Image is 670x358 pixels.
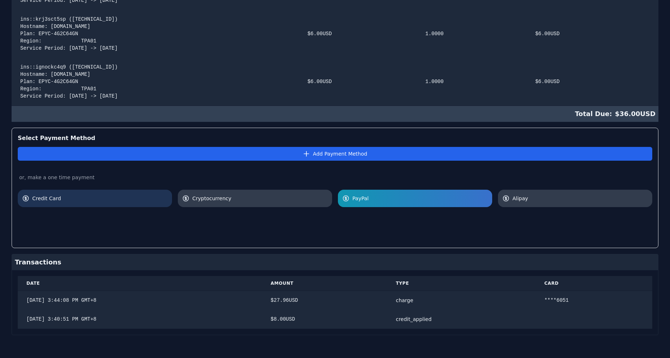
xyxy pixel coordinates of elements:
th: Type [387,276,536,291]
iframe: PayPal [560,214,652,234]
div: Select Payment Method [18,134,652,143]
div: $ 36.00 USD [12,106,658,122]
span: PayPal [352,195,488,202]
th: Date [18,276,262,291]
div: 1.0000 [426,30,518,37]
div: $ 6.00 USD [307,78,408,85]
div: [DATE] 3:40:51 PM GMT+8 [26,316,253,323]
div: $ 8.00 USD [271,316,378,323]
div: [DATE] 3:44:08 PM GMT+8 [26,297,253,304]
button: Add Payment Method [18,147,652,161]
div: Transactions [12,254,658,270]
div: ins::krj3sct5sp ([TECHNICAL_ID]) Hostname: [DOMAIN_NAME] Plan: EPYC-4G2C64GN Region: TPA01 Servic... [20,16,290,52]
div: $ 27.96 USD [271,297,378,304]
div: charge [396,297,527,304]
div: $ 6.00 USD [535,78,650,85]
div: 1.0000 [426,78,518,85]
th: Amount [262,276,387,291]
span: Alipay [512,195,648,202]
span: Cryptocurrency [192,195,328,202]
div: $ 6.00 USD [307,30,408,37]
div: ins::ignockc4q9 ([TECHNICAL_ID]) Hostname: [DOMAIN_NAME] Plan: EPYC-4G2C64GN Region: TPA01 Servic... [20,63,290,100]
div: or, make a one time payment [18,174,652,181]
th: Card [536,276,652,291]
div: credit_applied [396,316,527,323]
div: $ 6.00 USD [535,30,650,37]
span: Credit Card [32,195,168,202]
span: Total Due: [575,109,615,119]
